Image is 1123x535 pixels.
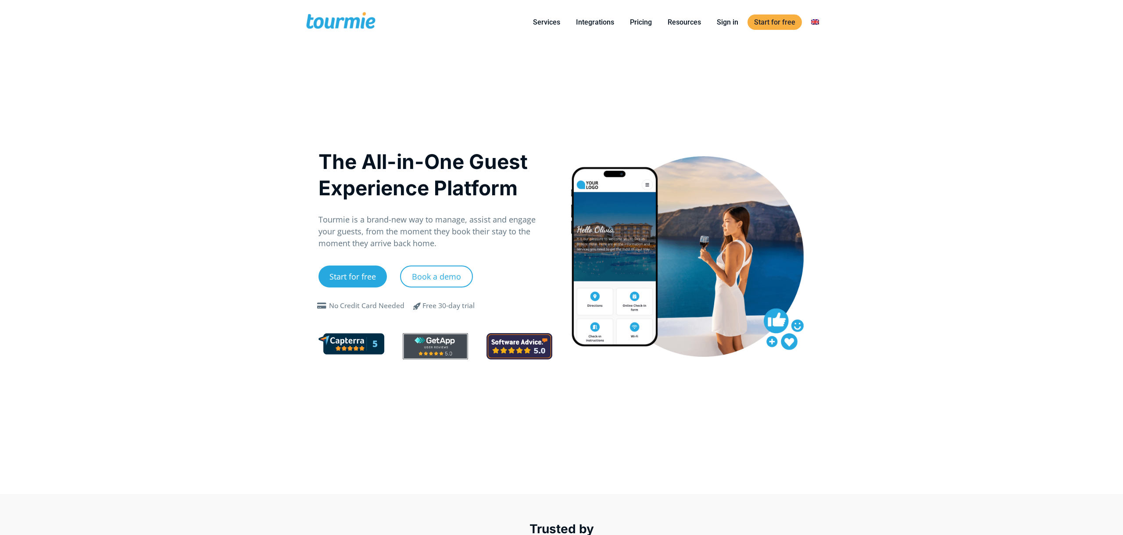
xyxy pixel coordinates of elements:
[407,301,428,311] span: 
[400,266,473,287] a: Book a demo
[569,17,621,28] a: Integrations
[526,17,567,28] a: Services
[315,302,329,309] span: 
[318,214,552,249] p: Tourmie is a brand-new way to manage, assist and engage your guests, from the moment they book th...
[661,17,708,28] a: Resources
[318,148,552,201] h1: The All-in-One Guest Experience Platform
[318,266,387,287] a: Start for free
[710,17,745,28] a: Sign in
[623,17,658,28] a: Pricing
[329,301,404,311] div: No Credit Card Needed
[422,301,475,311] div: Free 30-day trial
[747,14,802,30] a: Start for free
